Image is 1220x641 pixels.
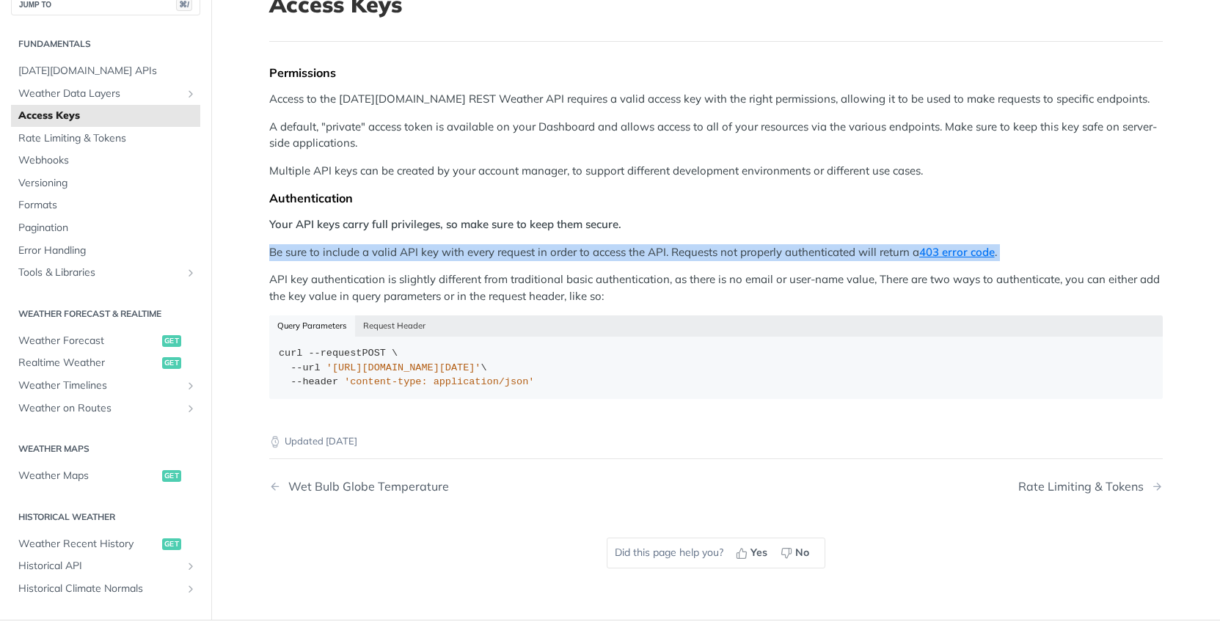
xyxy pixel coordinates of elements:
div: Did this page help you? [607,538,825,568]
div: POST \ \ [279,346,1153,389]
p: API key authentication is slightly different from traditional basic authentication, as there is n... [269,271,1163,304]
span: Weather Maps [18,469,158,483]
a: Historical Climate NormalsShow subpages for Historical Climate Normals [11,578,200,600]
div: Authentication [269,191,1163,205]
span: get [162,357,181,369]
span: Error Handling [18,243,197,258]
button: No [775,542,817,564]
a: Previous Page: Wet Bulb Globe Temperature [269,480,652,494]
span: Weather Forecast [18,334,158,348]
span: Rate Limiting & Tokens [18,131,197,146]
span: Weather on Routes [18,401,181,416]
strong: Your API keys carry full privileges, so make sure to keep them secure. [269,217,621,231]
a: Rate Limiting & Tokens [11,128,200,150]
a: Pagination [11,217,200,239]
div: Wet Bulb Globe Temperature [281,480,449,494]
span: 'content-type: application/json' [344,376,534,387]
span: Versioning [18,176,197,191]
button: Show subpages for Historical API [185,560,197,572]
p: A default, "private" access token is available on your Dashboard and allows access to all of your... [269,119,1163,152]
h2: Fundamentals [11,37,200,51]
span: Yes [750,545,767,560]
a: Realtime Weatherget [11,352,200,374]
a: [DATE][DOMAIN_NAME] APIs [11,60,200,82]
h2: Weather Forecast & realtime [11,307,200,320]
span: --request [309,348,362,359]
span: curl [279,348,302,359]
span: Access Keys [18,109,197,123]
a: Formats [11,194,200,216]
span: No [795,545,809,560]
a: Error Handling [11,240,200,262]
span: '[URL][DOMAIN_NAME][DATE]' [326,362,481,373]
nav: Pagination Controls [269,465,1163,508]
span: Tools & Libraries [18,265,181,280]
a: Tools & LibrariesShow subpages for Tools & Libraries [11,262,200,284]
a: Weather Mapsget [11,465,200,487]
span: get [162,538,181,550]
a: Webhooks [11,150,200,172]
a: Weather Forecastget [11,330,200,352]
span: --header [291,376,338,387]
a: Weather on RoutesShow subpages for Weather on Routes [11,398,200,420]
span: [DATE][DOMAIN_NAME] APIs [18,64,197,78]
a: Weather TimelinesShow subpages for Weather Timelines [11,375,200,397]
span: --url [291,362,321,373]
button: Show subpages for Historical Climate Normals [185,583,197,595]
span: Webhooks [18,153,197,168]
span: Pagination [18,221,197,235]
p: Be sure to include a valid API key with every request in order to access the API. Requests not pr... [269,244,1163,261]
span: Historical API [18,559,181,574]
button: Show subpages for Weather Data Layers [185,87,197,99]
a: Versioning [11,172,200,194]
div: Permissions [269,65,1163,80]
span: Weather Recent History [18,537,158,552]
span: Weather Data Layers [18,86,181,100]
span: Historical Climate Normals [18,582,181,596]
a: 403 error code [919,245,995,259]
p: Access to the [DATE][DOMAIN_NAME] REST Weather API requires a valid access key with the right per... [269,91,1163,108]
a: Access Keys [11,105,200,127]
span: Weather Timelines [18,378,181,393]
span: Formats [18,198,197,213]
button: Show subpages for Weather on Routes [185,403,197,414]
a: Historical APIShow subpages for Historical API [11,555,200,577]
a: Next Page: Rate Limiting & Tokens [1018,480,1163,494]
a: Weather Recent Historyget [11,533,200,555]
p: Multiple API keys can be created by your account manager, to support different development enviro... [269,163,1163,180]
p: Updated [DATE] [269,434,1163,449]
span: get [162,470,181,482]
span: Realtime Weather [18,356,158,370]
button: Request Header [355,315,434,336]
button: Show subpages for Tools & Libraries [185,267,197,279]
div: Rate Limiting & Tokens [1018,480,1151,494]
h2: Weather Maps [11,442,200,455]
button: Yes [731,542,775,564]
button: Show subpages for Weather Timelines [185,380,197,392]
a: Weather Data LayersShow subpages for Weather Data Layers [11,82,200,104]
span: get [162,335,181,347]
h2: Historical Weather [11,510,200,524]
